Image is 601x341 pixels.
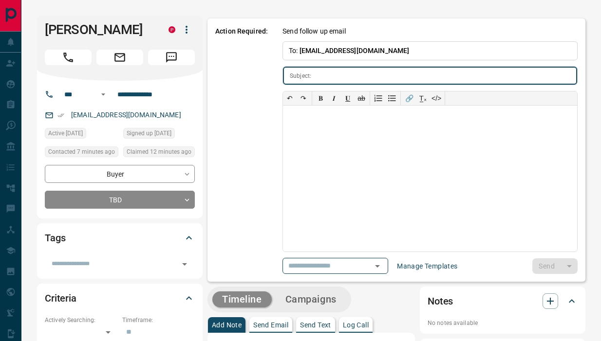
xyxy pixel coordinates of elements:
[343,322,369,328] p: Log Call
[45,290,76,306] h2: Criteria
[127,128,171,138] span: Signed up [DATE]
[402,91,416,105] button: 🔗
[428,289,578,313] div: Notes
[391,258,463,274] button: Manage Templates
[97,89,109,100] button: Open
[357,94,365,102] s: ab
[276,291,346,307] button: Campaigns
[45,316,117,324] p: Actively Searching:
[45,191,195,209] div: TBD
[430,91,443,105] button: </>
[300,47,410,54] span: [EMAIL_ADDRESS][DOMAIN_NAME]
[341,91,355,105] button: 𝐔
[416,91,430,105] button: T̲ₓ
[45,165,195,183] div: Buyer
[57,112,64,119] svg: Email Verified
[148,50,195,65] span: Message
[253,322,288,328] p: Send Email
[532,258,578,274] div: split button
[371,259,384,273] button: Open
[428,319,578,327] p: No notes available
[290,72,311,80] p: Subject:
[169,26,175,33] div: property.ca
[372,91,385,105] button: Numbered list
[178,257,191,271] button: Open
[45,22,154,37] h1: [PERSON_NAME]
[300,322,331,328] p: Send Text
[45,146,118,160] div: Thu Aug 14 2025
[123,128,195,142] div: Sun Aug 10 2025
[48,128,83,138] span: Active [DATE]
[45,128,118,142] div: Sun Aug 10 2025
[212,322,242,328] p: Add Note
[428,293,453,309] h2: Notes
[127,147,191,157] span: Claimed 12 minutes ago
[48,147,115,157] span: Contacted 7 minutes ago
[71,111,181,119] a: [EMAIL_ADDRESS][DOMAIN_NAME]
[212,291,272,307] button: Timeline
[96,50,143,65] span: Email
[282,41,578,60] p: To:
[45,226,195,250] div: Tags
[297,91,310,105] button: ↷
[314,91,327,105] button: 𝐁
[355,91,368,105] button: ab
[45,50,92,65] span: Call
[283,91,297,105] button: ↶
[45,230,65,246] h2: Tags
[345,94,350,102] span: 𝐔
[122,316,195,324] p: Timeframe:
[385,91,399,105] button: Bullet list
[45,287,195,310] div: Criteria
[327,91,341,105] button: 𝑰
[282,26,346,36] p: Send follow up email
[215,26,268,274] p: Action Required:
[123,146,195,160] div: Thu Aug 14 2025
